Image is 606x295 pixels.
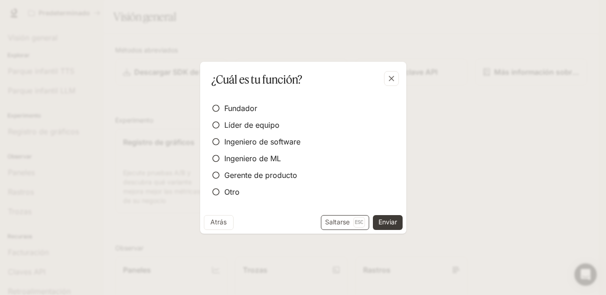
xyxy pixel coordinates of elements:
button: Enviar [373,215,403,230]
p: Esc [353,217,365,227]
button: Atrás [204,215,234,230]
button: SaltarseEsc [321,215,369,230]
p: ¿Cuál es tu función? [211,71,302,88]
span: Ingeniero de software [224,136,300,147]
span: Gerente de producto [224,170,297,181]
span: Fundador [224,103,257,114]
span: Líder de equipo [224,119,280,131]
span: Otro [224,186,240,197]
font: Saltarse [325,216,350,228]
span: Ingeniero de ML [224,153,281,164]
